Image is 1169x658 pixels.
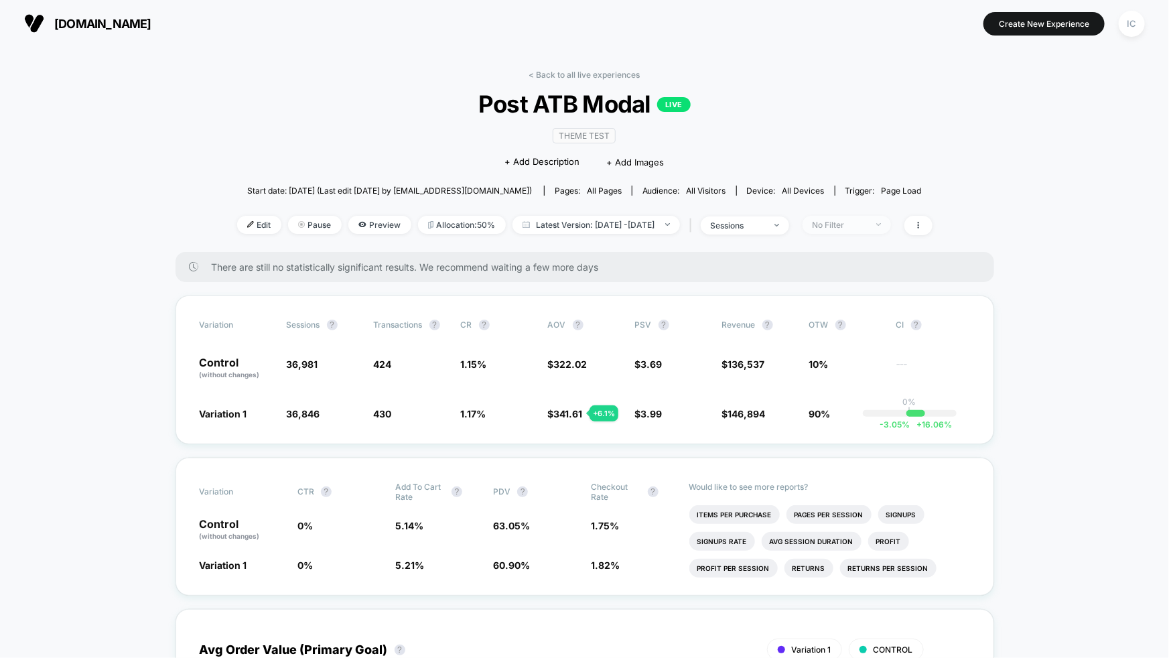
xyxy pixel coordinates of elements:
span: There are still no statistically significant results. We recommend waiting a few more days [212,261,967,273]
span: 424 [374,358,392,370]
span: (without changes) [200,371,260,379]
span: $ [722,408,766,419]
button: ? [648,486,659,497]
span: 1.75 % [592,520,620,531]
button: ? [659,320,669,330]
li: Signups Rate [689,532,755,551]
span: 146,894 [728,408,766,419]
span: 341.61 [554,408,583,419]
span: All Visitors [687,186,726,196]
span: Theme Test [553,128,616,143]
span: Pause [288,216,342,234]
span: 60.90 % [493,560,530,571]
span: + Add Images [606,157,664,168]
span: Variation [200,320,273,330]
span: 16.06 % [910,419,952,430]
img: end [298,221,305,228]
span: Transactions [374,320,423,330]
span: 36,846 [287,408,320,419]
span: [DOMAIN_NAME] [54,17,151,31]
span: 5.21 % [395,560,424,571]
span: CR [461,320,472,330]
span: $ [635,408,663,419]
div: Trigger: [845,186,922,196]
img: end [665,223,670,226]
span: 1.82 % [592,560,620,571]
li: Items Per Purchase [689,505,780,524]
span: Variation [200,482,273,502]
span: 90% [809,408,831,419]
img: Visually logo [24,13,44,34]
span: all devices [782,186,825,196]
div: No Filter [813,220,866,230]
span: Add To Cart Rate [395,482,445,502]
li: Profit Per Session [689,559,778,578]
li: Pages Per Session [786,505,872,524]
div: Audience: [642,186,726,196]
span: $ [548,358,588,370]
span: 1.17 % [461,408,486,419]
li: Profit [868,532,909,551]
button: ? [395,645,405,655]
p: | [908,407,911,417]
span: | [687,216,701,235]
span: Variation 1 [200,408,247,419]
span: Variation 1 [200,560,247,571]
a: < Back to all live experiences [529,70,640,80]
button: ? [479,320,490,330]
span: Page Load [882,186,922,196]
span: Device: [736,186,835,196]
li: Returns [784,559,833,578]
span: 136,537 [728,358,765,370]
p: 0% [903,397,916,407]
span: Sessions [287,320,320,330]
span: 36,981 [287,358,318,370]
span: $ [722,358,765,370]
span: 322.02 [554,358,588,370]
span: Variation 1 [792,645,831,655]
span: Edit [237,216,281,234]
div: IC [1119,11,1145,37]
button: ? [452,486,462,497]
span: Checkout Rate [592,482,641,502]
div: sessions [711,220,764,231]
span: PDV [493,486,510,497]
span: 5.14 % [395,520,423,531]
span: $ [635,358,663,370]
span: CI [896,320,970,330]
span: CONTROL [874,645,913,655]
span: 10% [809,358,829,370]
button: ? [321,486,332,497]
span: -3.05 % [880,419,910,430]
button: IC [1115,10,1149,38]
span: 430 [374,408,392,419]
span: $ [548,408,583,419]
span: OTW [809,320,883,330]
img: rebalance [428,221,433,228]
button: ? [573,320,583,330]
span: PSV [635,320,652,330]
p: LIVE [657,97,691,112]
img: end [876,223,881,226]
span: 1.15 % [461,358,487,370]
p: Control [200,357,273,380]
button: Create New Experience [983,12,1105,36]
button: ? [429,320,440,330]
button: [DOMAIN_NAME] [20,13,155,34]
span: 3.99 [641,408,663,419]
button: ? [762,320,773,330]
img: edit [247,221,254,228]
span: Preview [348,216,411,234]
span: 0 % [297,520,313,531]
span: Start date: [DATE] (Last edit [DATE] by [EMAIL_ADDRESS][DOMAIN_NAME]) [247,186,532,196]
span: (without changes) [200,532,260,540]
span: Revenue [722,320,756,330]
li: Signups [878,505,924,524]
span: CTR [297,486,314,497]
span: AOV [548,320,566,330]
button: ? [327,320,338,330]
button: ? [911,320,922,330]
span: Latest Version: [DATE] - [DATE] [512,216,680,234]
p: Control [200,519,284,541]
img: end [774,224,779,226]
